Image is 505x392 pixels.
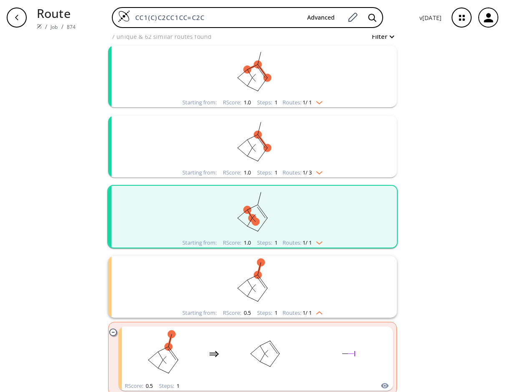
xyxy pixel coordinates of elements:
[242,169,251,176] span: 1.0
[311,328,386,380] svg: CI
[283,170,323,175] div: Routes:
[273,99,278,106] span: 1
[257,240,278,245] div: Steps :
[367,33,394,40] button: Filter
[312,238,323,245] img: Down
[144,186,361,238] svg: CC1=CCC2CC1C2(C)C
[45,22,47,31] li: /
[257,310,278,316] div: Steps :
[303,310,312,316] span: 1 / 1
[182,240,217,245] div: Starting from:
[111,32,212,41] p: 7 unique & 62 similar routes found
[37,4,76,22] p: Route
[223,170,251,175] div: RScore :
[273,239,278,246] span: 1
[118,10,130,23] img: Logo Spaya
[283,100,323,105] div: Routes:
[300,10,341,25] button: Advanced
[125,383,153,389] div: RScore :
[242,309,251,316] span: 0.5
[159,383,179,389] div: Steps :
[144,382,153,389] span: 0.5
[67,23,76,30] a: 874
[144,116,361,168] svg: CC1=CCC2CC1C2(C)C
[283,310,323,316] div: Routes:
[182,310,217,316] div: Starting from:
[312,308,323,315] img: Up
[144,46,361,98] svg: CC1=CCC2CC1C2(C)C
[126,328,201,380] svg: CC1=CCC2CC1C2(C)C
[223,310,251,316] div: RScore :
[182,170,217,175] div: Starting from:
[273,309,278,316] span: 1
[223,100,251,105] div: RScore :
[312,168,323,175] img: Down
[303,100,312,105] span: 1 / 1
[227,328,303,380] svg: CC1(C)C2C=CCC1C2
[61,22,63,31] li: /
[257,170,278,175] div: Steps :
[242,99,251,106] span: 1.0
[303,240,312,245] span: 1 / 1
[273,169,278,176] span: 1
[312,98,323,104] img: Down
[50,23,58,30] a: Job
[283,240,323,245] div: Routes:
[37,24,42,29] img: Spaya logo
[257,100,278,105] div: Steps :
[182,100,217,105] div: Starting from:
[223,240,251,245] div: RScore :
[130,13,300,22] input: Enter SMILES
[303,170,312,175] span: 1 / 3
[242,239,251,246] span: 1.0
[175,382,179,389] span: 1
[419,13,442,22] p: v [DATE]
[144,256,361,308] svg: CC1=CCC2CC1C2(C)C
